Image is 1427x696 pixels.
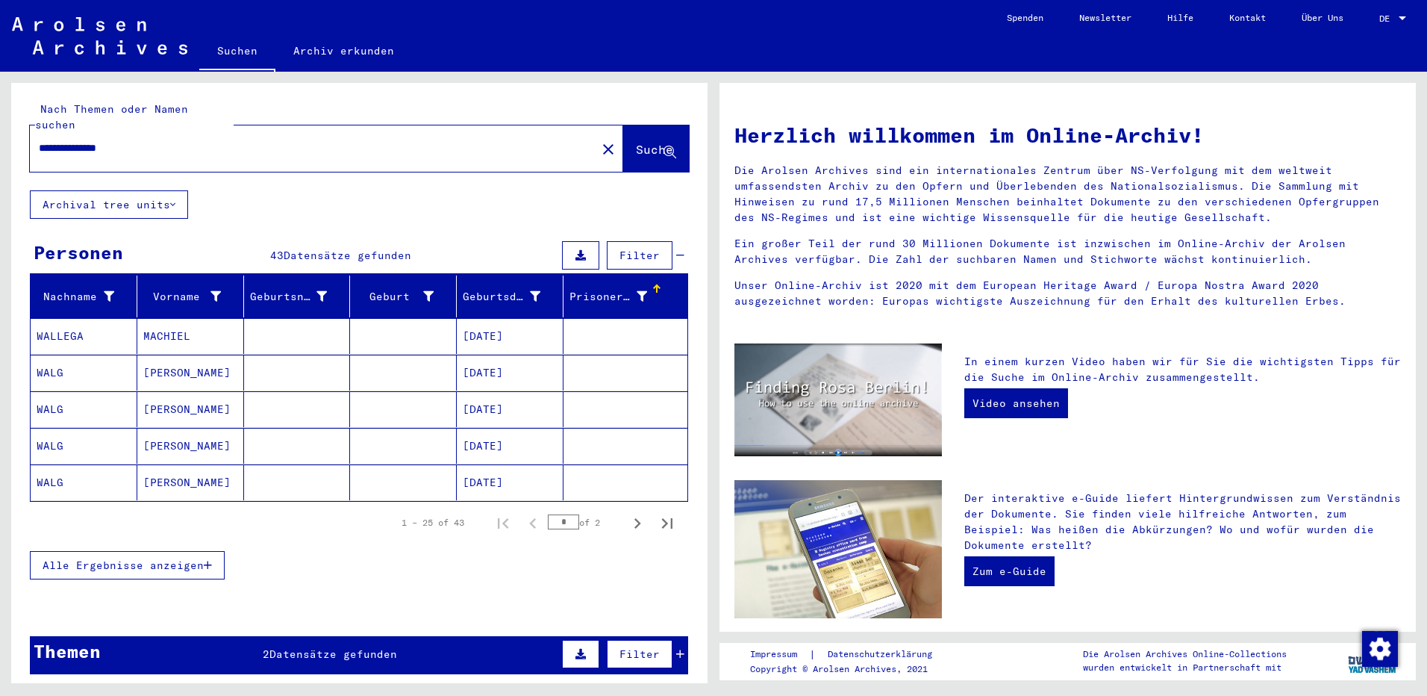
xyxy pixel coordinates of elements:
a: Zum e-Guide [964,556,1055,586]
mat-cell: WALG [31,355,137,391]
div: Geburtsname [250,285,350,308]
mat-cell: WALLEGA [31,318,137,354]
mat-cell: WALG [31,464,137,500]
p: Unser Online-Archiv ist 2020 mit dem European Heritage Award / Europa Nostra Award 2020 ausgezeic... [734,278,1401,309]
img: Zustimmung ändern [1362,631,1398,667]
div: of 2 [548,515,622,529]
p: In einem kurzen Video haben wir für Sie die wichtigsten Tipps für die Suche im Online-Archiv zusa... [964,354,1401,385]
span: Datensätze gefunden [284,249,411,262]
mat-header-cell: Vorname [137,276,244,317]
div: Nachname [37,289,114,305]
div: Vorname [143,289,221,305]
div: Prisoner # [569,289,647,305]
button: Filter [607,241,672,270]
mat-cell: WALG [31,428,137,464]
a: Impressum [750,647,809,662]
p: Die Arolsen Archives sind ein internationales Zentrum über NS-Verfolgung mit dem weltweit umfasse... [734,163,1401,226]
div: Geburt‏ [356,285,456,308]
span: Filter [619,647,660,661]
div: 1 – 25 of 43 [402,516,464,529]
a: Video ansehen [964,388,1068,418]
div: Themen [34,638,101,665]
img: Arolsen_neg.svg [12,17,187,55]
span: Datensätze gefunden [269,647,397,661]
span: 2 [263,647,269,661]
div: Geburtsname [250,289,328,305]
mat-cell: [DATE] [457,428,563,464]
span: 43 [270,249,284,262]
mat-header-cell: Nachname [31,276,137,317]
div: Prisoner # [569,285,669,308]
button: Alle Ergebnisse anzeigen [30,551,225,580]
mat-cell: [DATE] [457,464,563,500]
button: Archival tree units [30,190,188,219]
div: Geburtsdatum [463,285,563,308]
button: Last page [652,508,682,538]
span: Alle Ergebnisse anzeigen [43,559,204,572]
mat-header-cell: Prisoner # [563,276,687,317]
span: Filter [619,249,660,262]
div: Nachname [37,285,137,308]
p: Der interaktive e-Guide liefert Hintergrundwissen zum Verständnis der Dokumente. Sie finden viele... [964,491,1401,553]
a: Suchen [199,33,275,72]
div: Zustimmung ändern [1361,630,1397,666]
img: eguide.jpg [734,480,942,618]
button: Next page [622,508,652,538]
mat-header-cell: Geburtsdatum [457,276,563,317]
img: yv_logo.png [1345,642,1401,680]
mat-header-cell: Geburt‏ [350,276,457,317]
a: Archiv erkunden [275,33,412,69]
p: Die Arolsen Archives Online-Collections [1083,647,1287,661]
span: DE [1379,13,1396,24]
div: Vorname [143,285,243,308]
p: Ein großer Teil der rund 30 Millionen Dokumente ist inzwischen im Online-Archiv der Arolsen Archi... [734,236,1401,267]
mat-cell: [DATE] [457,355,563,391]
mat-label: Nach Themen oder Namen suchen [35,102,188,131]
button: First page [488,508,518,538]
span: Suche [636,142,673,157]
p: wurden entwickelt in Partnerschaft mit [1083,661,1287,674]
div: Geburt‏ [356,289,434,305]
mat-cell: [PERSON_NAME] [137,464,244,500]
div: Geburtsdatum [463,289,540,305]
button: Suche [623,125,689,172]
mat-cell: [DATE] [457,318,563,354]
mat-icon: close [599,140,617,158]
button: Filter [607,640,672,668]
mat-cell: [PERSON_NAME] [137,428,244,464]
div: | [750,647,950,662]
mat-cell: [PERSON_NAME] [137,391,244,427]
mat-cell: [DATE] [457,391,563,427]
p: Copyright © Arolsen Archives, 2021 [750,662,950,676]
mat-cell: MACHIEL [137,318,244,354]
mat-cell: WALG [31,391,137,427]
button: Clear [593,134,623,164]
mat-header-cell: Geburtsname [244,276,351,317]
div: Personen [34,239,123,266]
mat-cell: [PERSON_NAME] [137,355,244,391]
img: video.jpg [734,344,942,456]
a: Datenschutzerklärung [816,647,950,662]
button: Previous page [518,508,548,538]
h1: Herzlich willkommen im Online-Archiv! [734,119,1401,151]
